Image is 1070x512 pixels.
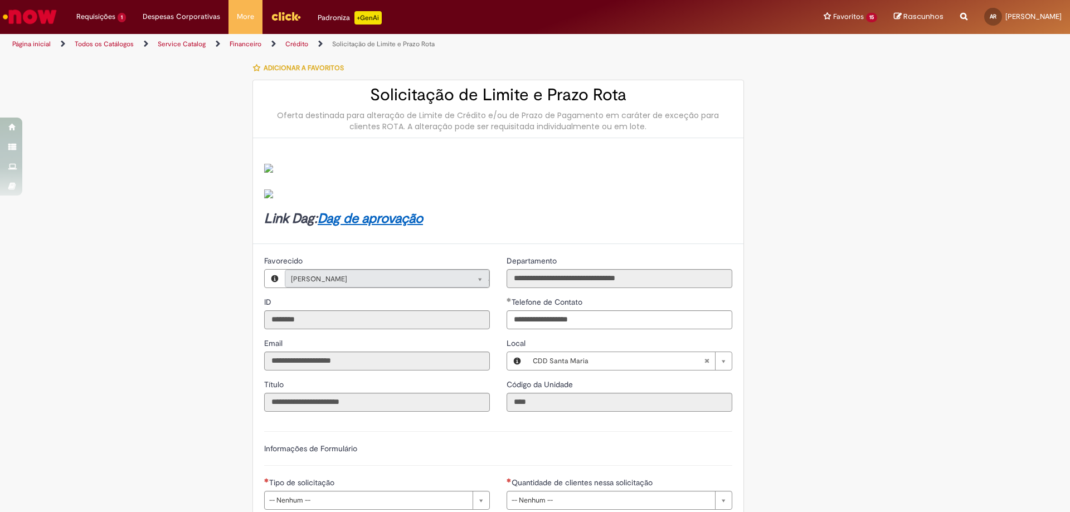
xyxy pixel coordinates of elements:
a: Todos os Catálogos [75,40,134,48]
span: Necessários [507,478,512,482]
ul: Trilhas de página [8,34,705,55]
span: Tipo de solicitação [269,477,337,487]
span: More [237,11,254,22]
a: Rascunhos [894,12,943,22]
img: sys_attachment.do [264,189,273,198]
span: Rascunhos [903,11,943,22]
img: sys_attachment.do [264,164,273,173]
span: Somente leitura - Favorecido [264,256,305,266]
label: Somente leitura - Título [264,379,286,390]
label: Somente leitura - Código da Unidade [507,379,575,390]
span: 1 [118,13,126,22]
img: ServiceNow [1,6,59,28]
button: Adicionar a Favoritos [252,56,350,80]
a: Página inicial [12,40,51,48]
input: Departamento [507,269,732,288]
a: [PERSON_NAME]Limpar campo Favorecido [285,270,489,287]
span: 15 [866,13,877,22]
input: ID [264,310,490,329]
span: Somente leitura - Email [264,338,285,348]
div: Padroniza [318,11,382,25]
span: AR [990,13,996,20]
span: Somente leitura - Título [264,379,286,389]
a: CDD Santa MariaLimpar campo Local [527,352,732,370]
span: Necessários [264,478,269,482]
span: CDD Santa Maria [533,352,704,370]
label: Somente leitura - Email [264,338,285,349]
span: Local [507,338,528,348]
abbr: Limpar campo Local [698,352,715,370]
label: Somente leitura - ID [264,296,274,308]
span: Telefone de Contato [512,297,585,307]
span: Despesas Corporativas [143,11,220,22]
span: Quantidade de clientes nessa solicitação [512,477,655,487]
a: Solicitação de Limite e Prazo Rota [332,40,435,48]
span: Somente leitura - ID [264,297,274,307]
h2: Solicitação de Limite e Prazo Rota [264,86,732,104]
span: Obrigatório Preenchido [507,298,512,302]
span: Favoritos [833,11,864,22]
span: [PERSON_NAME] [291,270,461,288]
strong: Link Dag: [264,210,423,227]
img: click_logo_yellow_360x200.png [271,8,301,25]
input: Código da Unidade [507,393,732,412]
div: Oferta destinada para alteração de Limite de Crédito e/ou de Prazo de Pagamento em caráter de exc... [264,110,732,132]
a: Crédito [285,40,308,48]
p: +GenAi [354,11,382,25]
input: Email [264,352,490,370]
span: Requisições [76,11,115,22]
span: Somente leitura - Código da Unidade [507,379,575,389]
button: Favorecido, Visualizar este registro Ana Julia Brezolin Righi [265,270,285,287]
input: Telefone de Contato [507,310,732,329]
a: Service Catalog [158,40,206,48]
a: Dag de aprovação [318,210,423,227]
span: Adicionar a Favoritos [264,64,344,72]
label: Somente leitura - Departamento [507,255,559,266]
span: [PERSON_NAME] [1005,12,1062,21]
a: Financeiro [230,40,261,48]
label: Informações de Formulário [264,443,357,454]
span: -- Nenhum -- [269,491,467,509]
button: Local, Visualizar este registro CDD Santa Maria [507,352,527,370]
span: Somente leitura - Departamento [507,256,559,266]
span: -- Nenhum -- [512,491,709,509]
input: Título [264,393,490,412]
